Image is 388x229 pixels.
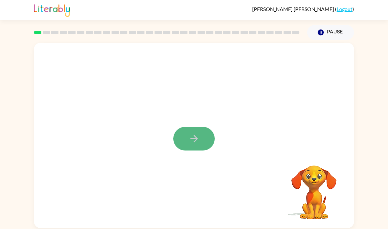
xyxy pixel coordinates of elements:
[282,155,346,220] video: Your browser must support playing .mp4 files to use Literably. Please try using another browser.
[252,6,335,12] span: [PERSON_NAME] [PERSON_NAME]
[337,6,352,12] a: Logout
[252,6,354,12] div: ( )
[307,25,354,40] button: Pause
[34,3,70,17] img: Literably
